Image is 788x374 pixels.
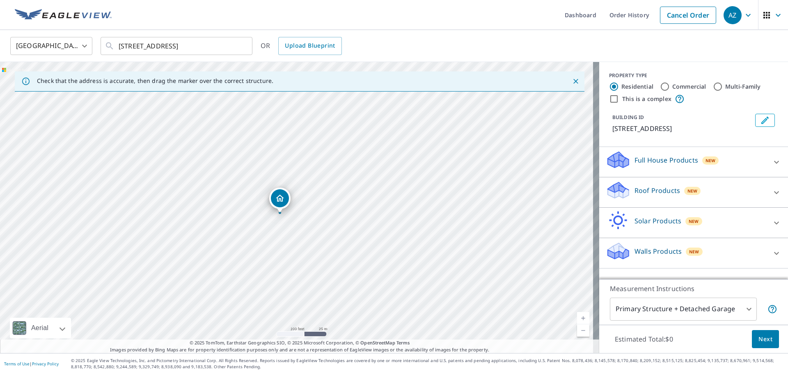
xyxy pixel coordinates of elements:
span: New [687,188,698,194]
div: Aerial [10,318,71,338]
span: New [689,218,699,225]
span: © 2025 TomTom, Earthstar Geographics SIO, © 2025 Microsoft Corporation, © [190,340,410,346]
p: Roof Products [635,186,680,195]
a: Terms of Use [4,361,30,367]
div: Solar ProductsNew [606,211,781,234]
div: AZ [724,6,742,24]
a: Current Level 18, Zoom In [577,312,589,324]
a: Terms [396,340,410,346]
p: [STREET_ADDRESS] [612,124,752,133]
p: Check that the address is accurate, then drag the marker over the correct structure. [37,77,273,85]
button: Edit building 1 [755,114,775,127]
p: BUILDING ID [612,114,644,121]
p: Estimated Total: $0 [608,330,680,348]
p: Walls Products [635,246,682,256]
p: © 2025 Eagle View Technologies, Inc. and Pictometry International Corp. All Rights Reserved. Repo... [71,358,784,370]
button: Next [752,330,779,349]
a: Upload Blueprint [278,37,341,55]
span: New [689,248,699,255]
div: Aerial [29,318,51,338]
label: Commercial [672,83,706,91]
input: Search by address or latitude-longitude [119,34,236,57]
span: Your report will include the primary structure and a detached garage if one exists. [767,304,777,314]
div: PROPERTY TYPE [609,72,778,79]
span: Next [758,334,772,344]
label: Multi-Family [725,83,761,91]
div: Roof ProductsNew [606,181,781,204]
div: Walls ProductsNew [606,241,781,265]
span: Upload Blueprint [285,41,335,51]
span: New [706,157,716,164]
a: OpenStreetMap [360,340,395,346]
button: Close [570,76,581,87]
div: OR [261,37,342,55]
p: Measurement Instructions [610,284,777,294]
img: EV Logo [15,9,112,21]
p: | [4,361,59,366]
label: Residential [621,83,653,91]
div: Dropped pin, building 1, Residential property, 703 N Oxford Ave Ventnor City, NJ 08406 [269,188,291,213]
p: Solar Products [635,216,681,226]
div: [GEOGRAPHIC_DATA] [10,34,92,57]
a: Current Level 18, Zoom Out [577,324,589,337]
label: This is a complex [622,95,671,103]
a: Cancel Order [660,7,716,24]
div: Primary Structure + Detached Garage [610,298,757,321]
div: Full House ProductsNew [606,150,781,174]
p: Full House Products [635,155,698,165]
a: Privacy Policy [32,361,59,367]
